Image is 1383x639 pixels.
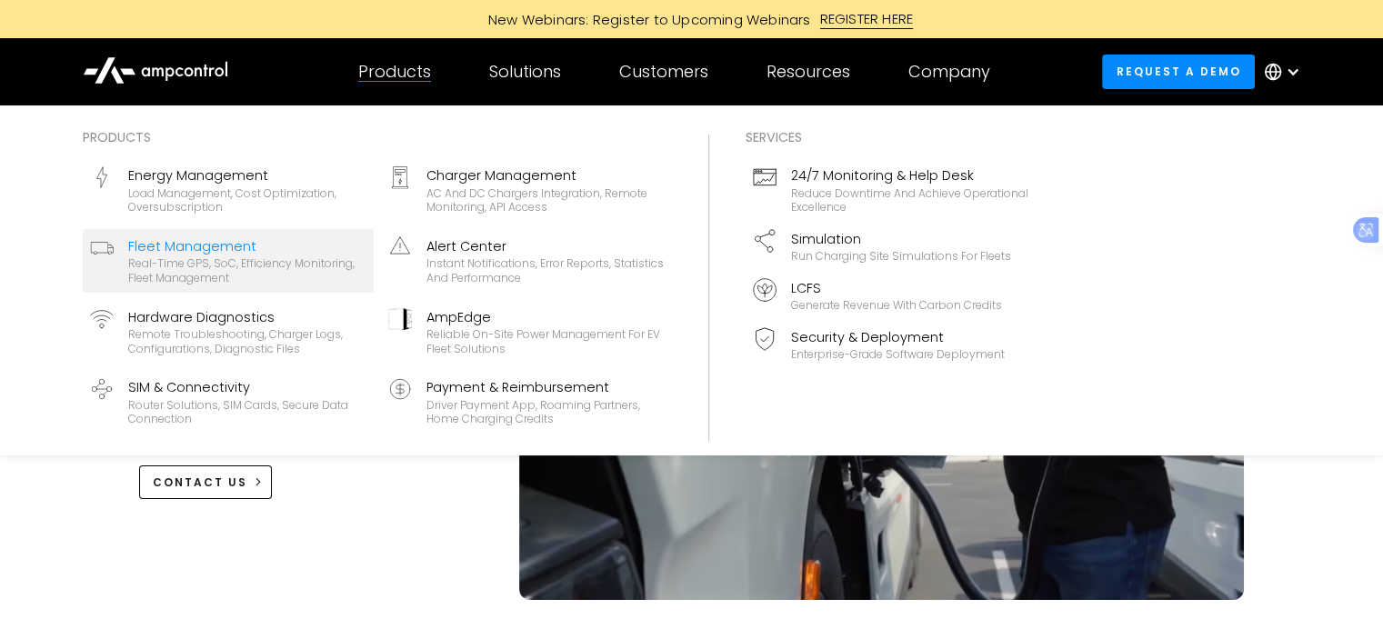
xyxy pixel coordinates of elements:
[283,9,1101,29] a: New Webinars: Register to Upcoming WebinarsREGISTER HERE
[139,465,273,499] a: CONTACT US
[746,320,1037,369] a: Security & DeploymentEnterprise-grade software deployment
[426,398,665,426] div: Driver Payment App, Roaming Partners, Home Charging Credits
[128,327,366,355] div: Remote troubleshooting, charger logs, configurations, diagnostic files
[820,9,914,29] div: REGISTER HERE
[128,377,366,397] div: SIM & Connectivity
[1102,55,1255,88] a: Request a demo
[791,186,1029,215] div: Reduce downtime and achieve operational excellence
[426,165,665,185] div: Charger Management
[426,236,665,256] div: Alert Center
[381,370,672,434] a: Payment & ReimbursementDriver Payment App, Roaming Partners, Home Charging Credits
[746,222,1037,271] a: SimulationRun charging site simulations for fleets
[746,158,1037,222] a: 24/7 Monitoring & Help DeskReduce downtime and achieve operational excellence
[128,307,366,327] div: Hardware Diagnostics
[83,229,374,293] a: Fleet ManagementReal-time GPS, SoC, efficiency monitoring, fleet management
[746,127,1037,147] div: Services
[381,158,672,222] a: Charger ManagementAC and DC chargers integration, remote monitoring, API access
[791,229,1011,249] div: Simulation
[381,229,672,293] a: Alert CenterInstant notifications, error reports, statistics and performance
[489,62,561,82] div: Solutions
[791,165,1029,185] div: 24/7 Monitoring & Help Desk
[83,158,374,222] a: Energy ManagementLoad management, cost optimization, oversubscription
[128,236,366,256] div: Fleet Management
[908,62,990,82] div: Company
[767,62,850,82] div: Resources
[791,347,1005,362] div: Enterprise-grade software deployment
[153,474,247,491] div: CONTACT US
[619,62,708,82] div: Customers
[426,256,665,285] div: Instant notifications, error reports, statistics and performance
[128,256,366,285] div: Real-time GPS, SoC, efficiency monitoring, fleet management
[83,370,374,434] a: SIM & ConnectivityRouter Solutions, SIM Cards, Secure Data Connection
[791,278,1002,298] div: LCFS
[358,62,431,82] div: Products
[128,398,366,426] div: Router Solutions, SIM Cards, Secure Data Connection
[426,186,665,215] div: AC and DC chargers integration, remote monitoring, API access
[128,165,366,185] div: Energy Management
[128,186,366,215] div: Load management, cost optimization, oversubscription
[83,127,672,147] div: Products
[746,271,1037,320] a: LCFSGenerate revenue with carbon credits
[83,300,374,364] a: Hardware DiagnosticsRemote troubleshooting, charger logs, configurations, diagnostic files
[470,10,820,29] div: New Webinars: Register to Upcoming Webinars
[791,298,1002,313] div: Generate revenue with carbon credits
[381,300,672,364] a: AmpEdgeReliable On-site Power Management for EV Fleet Solutions
[426,307,665,327] div: AmpEdge
[791,327,1005,347] div: Security & Deployment
[791,249,1011,264] div: Run charging site simulations for fleets
[426,327,665,355] div: Reliable On-site Power Management for EV Fleet Solutions
[426,377,665,397] div: Payment & Reimbursement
